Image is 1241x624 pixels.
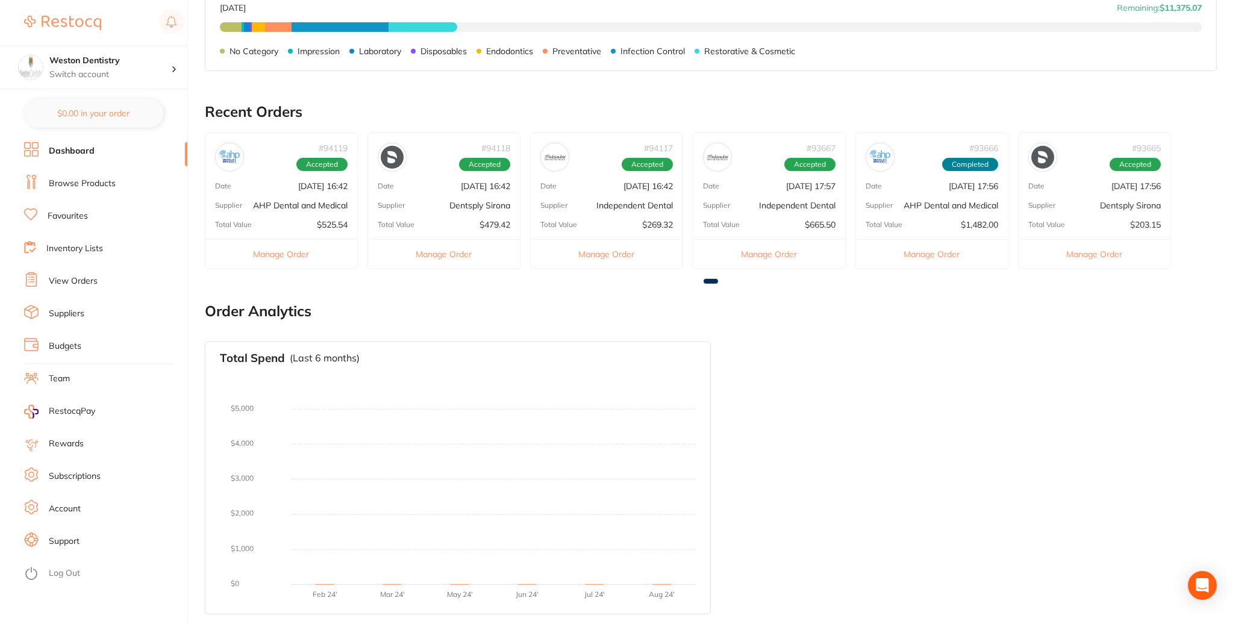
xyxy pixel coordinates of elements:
[215,201,242,210] p: Supplier
[296,158,348,171] span: Accepted
[420,46,467,56] p: Disposables
[49,503,81,515] a: Account
[1132,143,1161,153] p: # 93665
[703,182,719,190] p: Date
[230,46,278,56] p: No Category
[1028,220,1065,229] p: Total Value
[24,99,163,128] button: $0.00 in your order
[866,201,893,210] p: Supplier
[461,181,510,191] p: [DATE] 16:42
[49,55,171,67] h4: Weston Dentistry
[24,9,101,37] a: Restocq Logo
[49,373,70,385] a: Team
[49,535,80,548] a: Support
[368,239,520,269] button: Manage Order
[961,220,998,229] p: $1,482.00
[49,308,84,320] a: Suppliers
[704,46,795,56] p: Restorative & Cosmetic
[49,340,81,352] a: Budgets
[531,239,683,269] button: Manage Order
[49,438,84,450] a: Rewards
[540,220,577,229] p: Total Value
[869,146,892,169] img: AHP Dental and Medical
[378,220,414,229] p: Total Value
[856,239,1008,269] button: Manage Order
[205,239,357,269] button: Manage Order
[540,201,567,210] p: Supplier
[381,146,404,169] img: Dentsply Sirona
[1100,201,1161,210] p: Dentsply Sirona
[693,239,845,269] button: Manage Order
[1111,181,1161,191] p: [DATE] 17:56
[253,201,348,210] p: AHP Dental and Medical
[19,55,43,80] img: Weston Dentistry
[24,405,39,419] img: RestocqPay
[215,220,252,229] p: Total Value
[378,201,405,210] p: Supplier
[866,182,882,190] p: Date
[942,158,998,171] span: Completed
[1028,201,1055,210] p: Supplier
[319,143,348,153] p: # 94119
[481,143,510,153] p: # 94118
[215,182,231,190] p: Date
[359,46,401,56] p: Laboratory
[459,158,510,171] span: Accepted
[543,146,566,169] img: Independent Dental
[1019,239,1171,269] button: Manage Order
[1160,2,1202,13] strong: $11,375.07
[642,220,673,229] p: $269.32
[949,181,998,191] p: [DATE] 17:56
[220,352,285,365] h3: Total Spend
[49,69,171,81] p: Switch account
[703,201,730,210] p: Supplier
[1028,182,1045,190] p: Date
[1110,158,1161,171] span: Accepted
[1188,571,1217,600] div: Open Intercom Messenger
[784,158,836,171] span: Accepted
[49,275,98,287] a: View Orders
[486,46,533,56] p: Endodontics
[290,352,360,363] p: (Last 6 months)
[1130,220,1161,229] p: $203.15
[205,104,1217,120] h2: Recent Orders
[24,564,184,584] button: Log Out
[49,567,80,579] a: Log Out
[378,182,394,190] p: Date
[596,201,673,210] p: Independent Dental
[786,181,836,191] p: [DATE] 17:57
[540,182,557,190] p: Date
[205,303,1217,320] h2: Order Analytics
[298,181,348,191] p: [DATE] 16:42
[317,220,348,229] p: $525.54
[49,145,95,157] a: Dashboard
[866,220,902,229] p: Total Value
[622,158,673,171] span: Accepted
[1031,146,1054,169] img: Dentsply Sirona
[706,146,729,169] img: Independent Dental
[644,143,673,153] p: # 94117
[24,405,95,419] a: RestocqPay
[46,243,103,255] a: Inventory Lists
[449,201,510,210] p: Dentsply Sirona
[298,46,340,56] p: Impression
[807,143,836,153] p: # 93667
[552,46,601,56] p: Preventative
[480,220,510,229] p: $479.42
[49,178,116,190] a: Browse Products
[904,201,998,210] p: AHP Dental and Medical
[49,470,101,482] a: Subscriptions
[759,201,836,210] p: Independent Dental
[624,181,673,191] p: [DATE] 16:42
[620,46,685,56] p: Infection Control
[703,220,740,229] p: Total Value
[49,405,95,417] span: RestocqPay
[805,220,836,229] p: $665.50
[48,210,88,222] a: Favourites
[24,16,101,30] img: Restocq Logo
[969,143,998,153] p: # 93666
[218,146,241,169] img: AHP Dental and Medical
